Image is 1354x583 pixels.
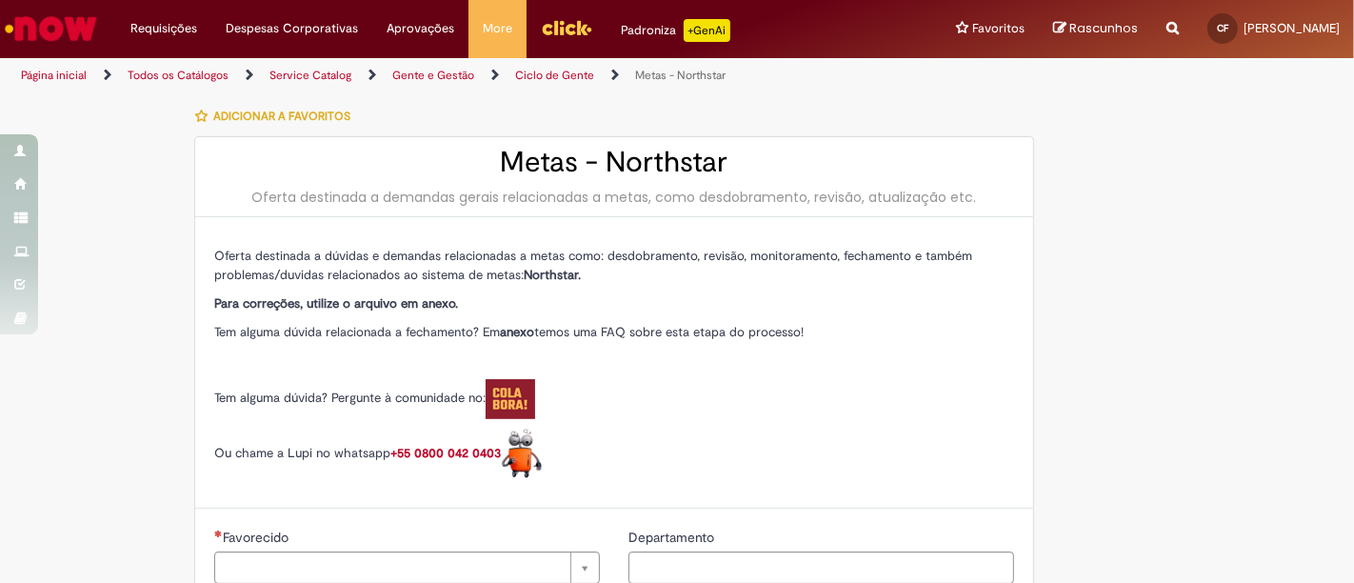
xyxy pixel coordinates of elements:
a: Página inicial [21,68,87,83]
span: Tem alguma dúvida relacionada a fechamento? Em temos uma FAQ sobre esta etapa do processo! [214,324,804,340]
span: Necessários [214,530,223,537]
h2: Metas - Northstar [214,147,1014,178]
strong: Para correções, utilize o arquivo em anexo. [214,295,458,312]
span: Departamento [628,529,718,546]
a: Colabora [486,390,535,406]
span: [PERSON_NAME] [1244,20,1340,36]
img: Lupi%20logo.pngx [501,429,543,479]
a: Rascunhos [1053,20,1138,38]
img: click_logo_yellow_360x200.png [541,13,592,42]
button: Adicionar a Favoritos [194,96,361,136]
span: Aprovações [387,19,454,38]
img: Colabora%20logo.pngx [486,379,535,419]
ul: Trilhas de página [14,58,888,93]
strong: anexo [500,324,534,340]
a: Metas - Northstar [635,68,726,83]
span: CF [1217,22,1228,34]
span: Rascunhos [1069,19,1138,37]
div: Oferta destinada a demandas gerais relacionadas a metas, como desdobramento, revisão, atualização... [214,188,1014,207]
span: Ou chame a Lupi no whatsapp [214,445,543,461]
a: Ciclo de Gente [515,68,594,83]
strong: Northstar. [524,267,581,283]
span: Oferta destinada a dúvidas e demandas relacionadas a metas como: desdobramento, revisão, monitora... [214,248,972,283]
a: Service Catalog [269,68,351,83]
span: Adicionar a Favoritos [213,109,350,124]
div: Padroniza [621,19,730,42]
p: +GenAi [684,19,730,42]
span: Favoritos [972,19,1025,38]
span: Requisições [130,19,197,38]
a: Gente e Gestão [392,68,474,83]
img: ServiceNow [2,10,100,48]
span: Necessários - Favorecido [223,529,292,546]
span: Tem alguma dúvida? Pergunte à comunidade no: [214,390,535,406]
a: Todos os Catálogos [128,68,229,83]
span: More [483,19,512,38]
a: +55 0800 042 0403 [390,445,543,461]
span: Despesas Corporativas [226,19,358,38]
